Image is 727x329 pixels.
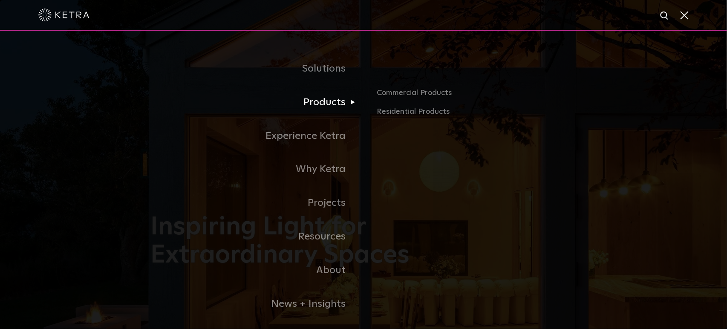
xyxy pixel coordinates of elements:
[150,153,363,186] a: Why Ketra
[660,11,670,21] img: search icon
[150,119,363,153] a: Experience Ketra
[150,220,363,254] a: Resources
[150,52,363,86] a: Solutions
[150,287,363,321] a: News + Insights
[377,106,577,118] a: Residential Products
[150,86,363,119] a: Products
[150,186,363,220] a: Projects
[377,87,577,106] a: Commercial Products
[38,9,89,21] img: ketra-logo-2019-white
[150,254,363,287] a: About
